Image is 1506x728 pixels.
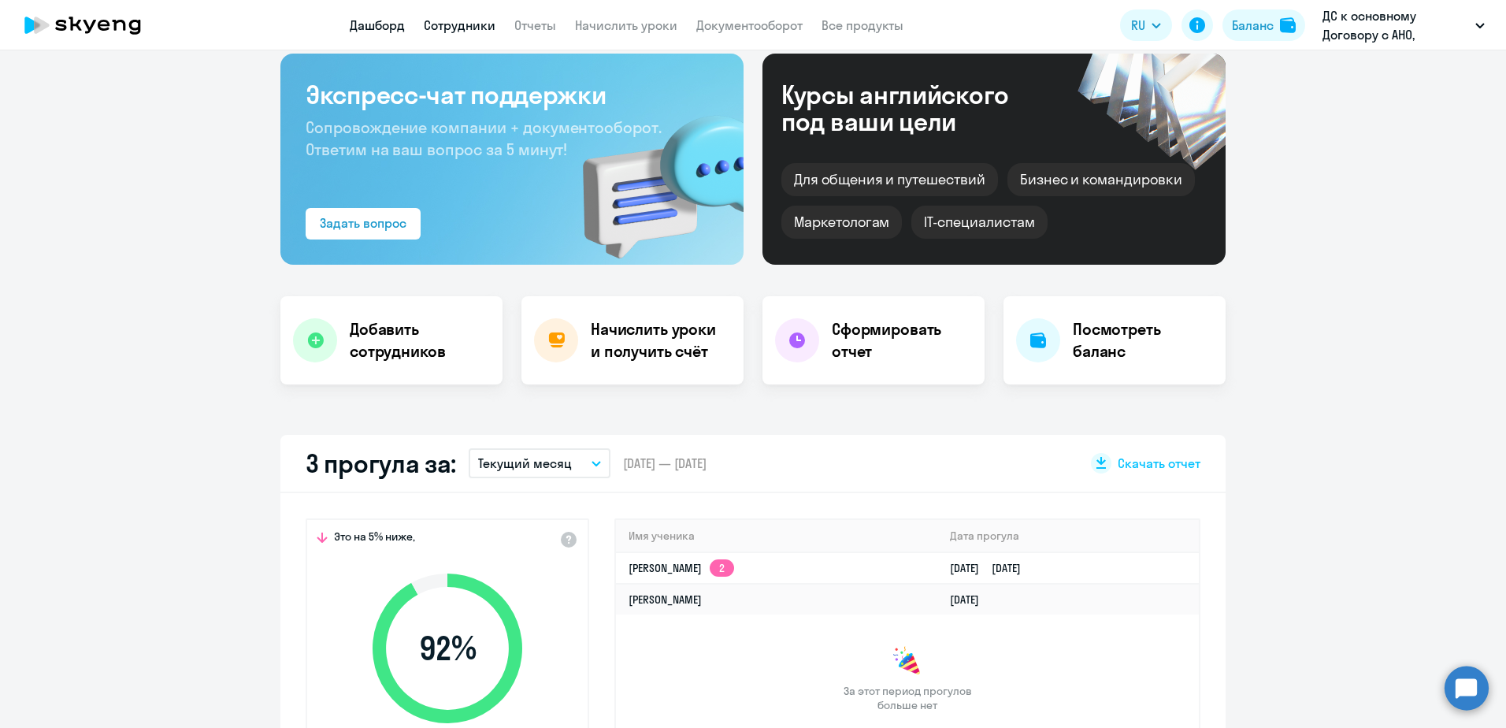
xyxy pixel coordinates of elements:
[937,520,1199,552] th: Дата прогула
[822,17,903,33] a: Все продукты
[1007,163,1195,196] div: Бизнес и командировки
[832,318,972,362] h4: Сформировать отчет
[950,561,1033,575] a: [DATE][DATE]
[575,17,677,33] a: Начислить уроки
[1120,9,1172,41] button: RU
[1232,16,1274,35] div: Баланс
[1073,318,1213,362] h4: Посмотреть баланс
[616,520,937,552] th: Имя ученика
[781,81,1051,135] div: Курсы английского под ваши цели
[1322,6,1469,44] p: ДС к основному Договору с АНО, ХАЙДЕЛЬБЕРГЦЕМЕНТ РУС, ООО
[357,630,538,667] span: 92 %
[320,214,406,232] div: Задать вопрос
[560,87,744,265] img: bg-img
[623,455,707,472] span: [DATE] — [DATE]
[350,318,490,362] h4: Добавить сотрудников
[911,206,1047,239] div: IT-специалистам
[1118,455,1200,472] span: Скачать отчет
[950,592,992,607] a: [DATE]
[1222,9,1305,41] button: Балансbalance
[306,79,718,110] h3: Экспресс-чат поддержки
[478,454,572,473] p: Текущий месяц
[710,559,734,577] app-skyeng-badge: 2
[424,17,495,33] a: Сотрудники
[514,17,556,33] a: Отчеты
[591,318,728,362] h4: Начислить уроки и получить счёт
[306,448,456,479] h2: 3 прогула за:
[781,206,902,239] div: Маркетологам
[1315,6,1493,44] button: ДС к основному Договору с АНО, ХАЙДЕЛЬБЕРГЦЕМЕНТ РУС, ООО
[781,163,998,196] div: Для общения и путешествий
[350,17,405,33] a: Дашборд
[469,448,610,478] button: Текущий месяц
[696,17,803,33] a: Документооборот
[629,592,702,607] a: [PERSON_NAME]
[629,561,734,575] a: [PERSON_NAME]2
[334,529,415,548] span: Это на 5% ниже,
[841,684,974,712] span: За этот период прогулов больше нет
[306,117,662,159] span: Сопровождение компании + документооборот. Ответим на ваш вопрос за 5 минут!
[892,646,923,678] img: congrats
[1280,17,1296,33] img: balance
[306,208,421,240] button: Задать вопрос
[1131,16,1145,35] span: RU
